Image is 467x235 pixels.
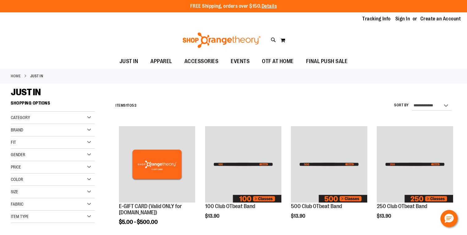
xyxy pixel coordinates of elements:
[202,123,284,232] div: product
[440,210,458,227] button: Hello, have a question? Let’s chat.
[306,54,348,68] span: FINAL PUSH SALE
[205,126,281,203] img: Image of 100 Club OTbeat Band
[377,203,427,209] a: 250 Club OTbeat Band
[178,54,225,69] a: ACCESSORIES
[120,54,138,68] span: JUST IN
[291,126,367,203] img: Image of 500 Club OTbeat Band
[262,3,277,9] a: Details
[119,126,195,203] img: E-GIFT CARD (Valid ONLY for ShopOrangetheory.com)
[11,177,23,182] span: Color
[190,3,277,10] p: FREE Shipping, orders over $150.
[291,213,306,219] span: $13.90
[394,103,409,108] label: Sort By
[126,103,128,108] span: 1
[132,103,137,108] span: 53
[225,54,256,69] a: EVENTS
[300,54,354,69] a: FINAL PUSH SALE
[119,203,182,216] a: E-GIFT CARD (Valid ONLY for [DOMAIN_NAME])
[291,126,367,203] a: Image of 500 Club OTbeat Band
[11,73,21,79] a: Home
[144,54,178,69] a: APPAREL
[11,140,16,145] span: Fit
[119,126,195,203] a: E-GIFT CARD (Valid ONLY for ShopOrangetheory.com)
[11,127,23,132] span: Brand
[30,73,43,79] strong: JUST IN
[362,15,391,22] a: Tracking Info
[205,203,255,209] a: 100 Club OTbeat Band
[182,32,262,48] img: Shop Orangetheory
[184,54,219,68] span: ACCESSORIES
[11,164,21,169] span: Price
[256,54,300,69] a: OTF AT HOME
[11,202,23,207] span: Fabric
[377,213,392,219] span: $13.90
[11,87,41,97] span: JUST IN
[11,115,30,120] span: Category
[377,126,453,203] a: Image of 250 Club OTbeat Band
[113,54,145,68] a: JUST IN
[288,123,370,232] div: product
[150,54,172,68] span: APPAREL
[395,15,410,22] a: Sign In
[11,189,18,194] span: Size
[291,203,342,209] a: 500 Club OTbeat Band
[205,126,281,203] a: Image of 100 Club OTbeat Band
[231,54,250,68] span: EVENTS
[374,123,456,232] div: product
[11,98,95,112] strong: Shopping Options
[205,213,220,219] span: $13.90
[420,15,461,22] a: Create an Account
[11,214,29,219] span: Item Type
[11,152,25,157] span: Gender
[119,219,158,225] span: $5.00 - $500.00
[377,126,453,203] img: Image of 250 Club OTbeat Band
[262,54,294,68] span: OTF AT HOME
[116,101,137,110] h2: Items to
